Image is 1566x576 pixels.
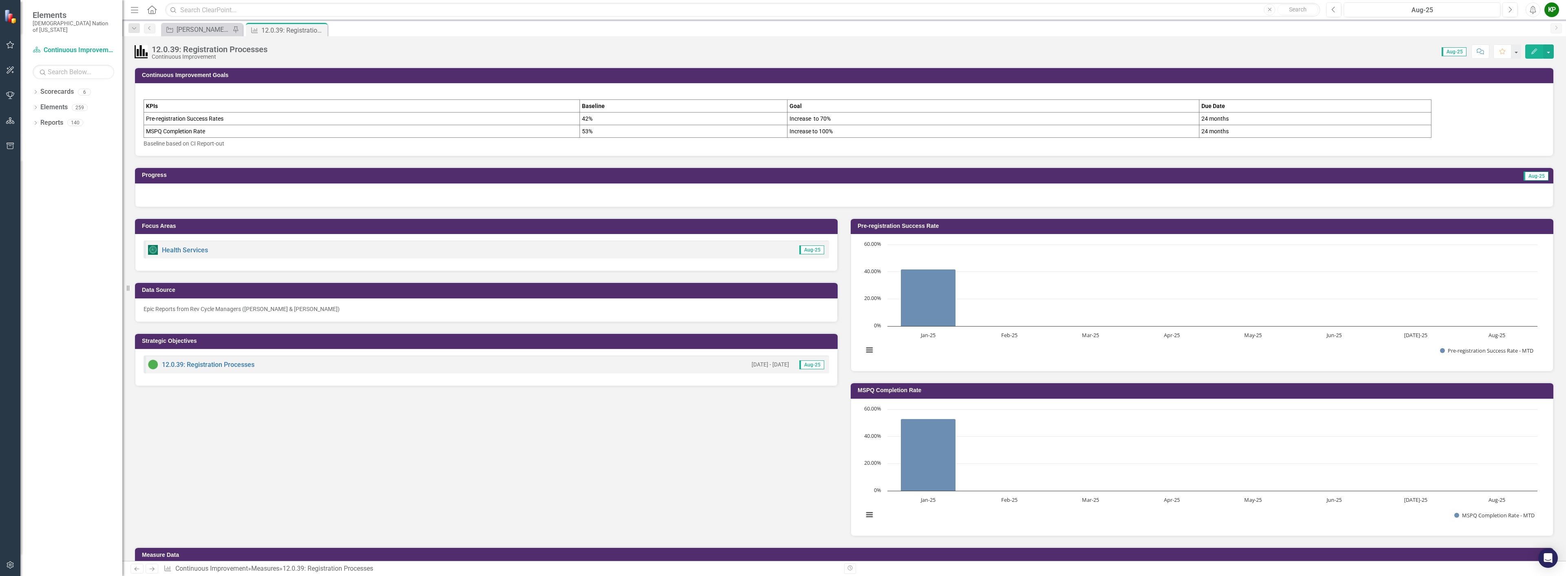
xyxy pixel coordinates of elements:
h3: Strategic Objectives [142,338,834,344]
text: Jan-25 [920,331,936,339]
small: [DEMOGRAPHIC_DATA] Nation of [US_STATE] [33,20,114,33]
span: Aug-25 [799,245,824,254]
div: 140 [67,119,83,126]
text: 60.00% [864,405,881,412]
td: MSPQ Completion Rate [144,125,580,138]
text: 40.00% [864,267,881,275]
small: [DATE] - [DATE] [752,361,789,369]
strong: Baseline [582,103,605,109]
div: Chart. Highcharts interactive chart. [859,405,1545,527]
a: Elements [40,103,68,112]
h3: MSPQ Completion Rate [858,387,1549,393]
svg: Interactive chart [859,241,1542,363]
h3: Data Source [142,287,834,293]
div: 12.0.39: Registration Processes [283,565,373,572]
a: Measures [251,565,279,572]
span: Aug-25 [1442,47,1466,56]
h3: Measure Data [142,552,1549,558]
span: Aug-25 [799,360,824,369]
input: Search ClearPoint... [165,3,1320,17]
a: [PERSON_NAME] SO's [163,24,230,35]
img: Report [148,245,158,255]
span: Aug-25 [1524,172,1548,181]
text: Apr-25 [1164,496,1180,503]
path: Jan-25, 53. MSPQ Completion Rate - MTD. [901,419,956,491]
p: Baseline based on CI Report-out [144,138,1545,148]
svg: Interactive chart [859,405,1542,527]
td: Increase to 70% [787,113,1199,125]
button: Aug-25 [1344,2,1500,17]
text: 20.00% [864,294,881,302]
input: Search Below... [33,65,114,79]
div: Continuous Improvement [152,54,268,60]
div: » » [164,564,838,574]
text: 0% [874,322,881,329]
img: Performance Management [135,45,148,58]
a: Health Services [162,246,208,254]
div: [PERSON_NAME] SO's [177,24,230,35]
button: Show Pre-registration Success Rate - MTD [1440,347,1534,354]
td: 24 months [1199,125,1431,138]
text: May-25 [1244,496,1262,503]
text: [DATE]-25 [1404,331,1427,339]
strong: Goal [790,103,802,109]
div: 12.0.39: Registration Processes [261,25,325,35]
text: Jun-25 [1326,331,1342,339]
h3: Focus Areas [142,223,834,229]
text: Apr-25 [1164,331,1180,339]
text: 20.00% [864,459,881,466]
text: Jan-25 [920,496,936,503]
div: Open Intercom Messenger [1538,548,1558,568]
text: 60.00% [864,240,881,247]
button: View chart menu, Chart [864,509,875,521]
button: KP [1544,2,1559,17]
td: 24 months [1199,113,1431,125]
img: ClearPoint Strategy [4,9,18,24]
strong: Due Date [1201,103,1225,109]
h3: Pre-registration Success Rate [858,223,1549,229]
h3: Continuous Improvement Goals [142,72,1549,78]
a: Scorecards [40,87,74,97]
button: View chart menu, Chart [864,344,875,356]
text: Mar-25 [1082,496,1099,503]
text: [DATE]-25 [1404,496,1427,503]
div: Aug-25 [1347,5,1497,15]
img: CI Action Plan Approved/In Progress [148,360,158,369]
text: 0% [874,486,881,494]
text: 40.00% [864,432,881,439]
td: Increase to 100% [787,125,1199,138]
div: 6 [78,88,91,95]
button: Show MSPQ Completion Rate - MTD [1454,512,1534,519]
text: Jun-25 [1326,496,1342,503]
strong: KPIs [146,103,158,109]
div: Chart. Highcharts interactive chart. [859,241,1545,363]
h3: Progress [142,172,832,178]
text: Feb-25 [1001,496,1017,503]
text: Mar-25 [1082,331,1099,339]
div: 12.0.39: Registration Processes [152,45,268,54]
text: May-25 [1244,331,1262,339]
a: 12.0.39: Registration Processes [162,361,254,369]
td: Pre-registration Success Rates [144,113,580,125]
a: Reports [40,118,63,128]
text: Aug-25 [1489,496,1505,503]
span: Elements [33,10,114,20]
td: 42% [580,113,787,125]
span: Search [1289,6,1307,13]
text: Feb-25 [1001,331,1017,339]
a: Continuous Improvement [175,565,248,572]
button: Search [1277,4,1318,15]
path: Jan-25, 42. Pre-registration Success Rate - MTD. [901,269,956,327]
td: 53% [580,125,787,138]
p: Epic Reports from Rev Cycle Managers ([PERSON_NAME] & [PERSON_NAME]) [144,305,829,313]
text: Aug-25 [1489,331,1505,339]
div: 259 [72,104,88,111]
a: Continuous Improvement [33,46,114,55]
